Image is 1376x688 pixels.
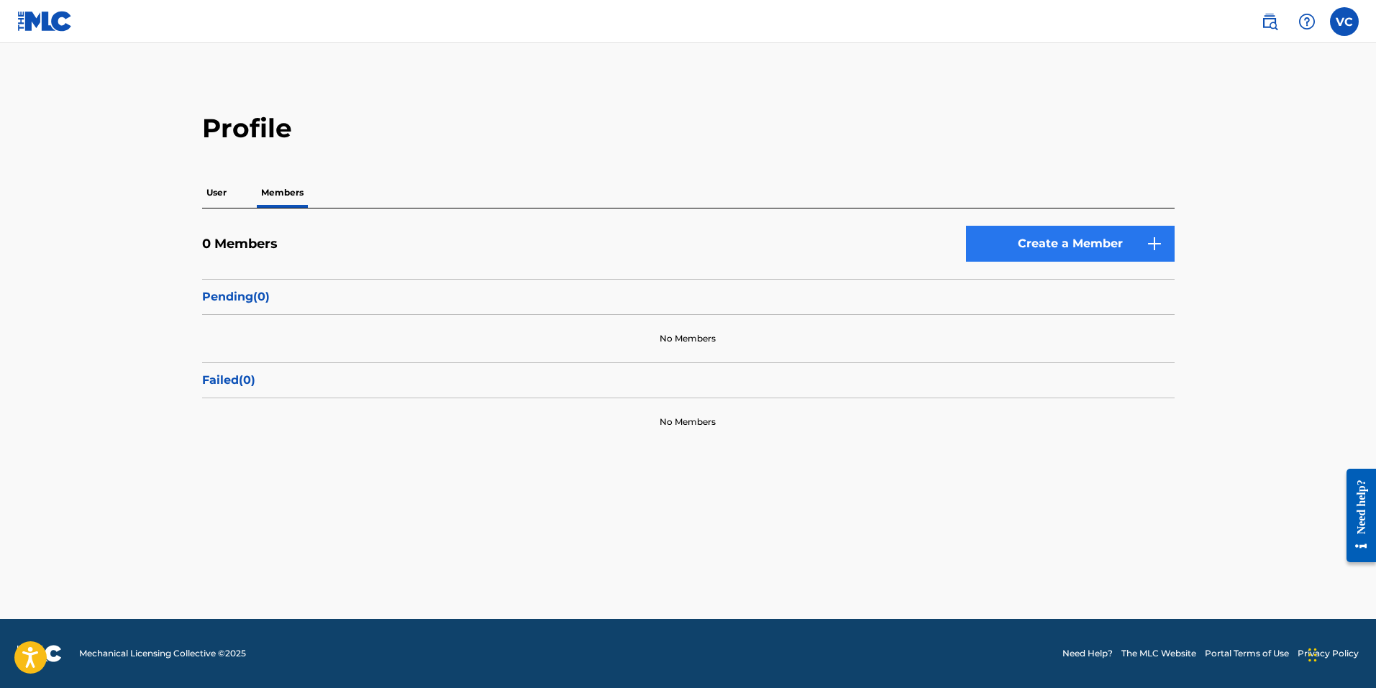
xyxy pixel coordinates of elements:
a: Portal Terms of Use [1205,647,1289,660]
div: User Menu [1330,7,1359,36]
div: Help [1293,7,1321,36]
img: help [1298,13,1316,30]
img: MLC Logo [17,11,73,32]
img: 9d2ae6d4665cec9f34b9.svg [1146,235,1163,252]
iframe: Resource Center [1336,457,1376,573]
a: The MLC Website [1121,647,1196,660]
span: Mechanical Licensing Collective © 2025 [79,647,246,660]
p: Pending ( 0 ) [202,288,1175,306]
p: No Members [660,332,716,345]
img: logo [17,645,62,662]
h2: Profile [202,112,1175,145]
a: Public Search [1255,7,1284,36]
a: Need Help? [1062,647,1113,660]
p: Members [257,178,308,208]
p: No Members [660,416,716,428]
a: Privacy Policy [1298,647,1359,660]
iframe: Chat Widget [1304,619,1376,688]
div: Drag [1308,633,1317,676]
p: User [202,178,231,208]
img: search [1261,13,1278,30]
h5: 0 Members [202,236,278,252]
a: Create a Member [966,226,1175,262]
p: Failed ( 0 ) [202,372,1175,389]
